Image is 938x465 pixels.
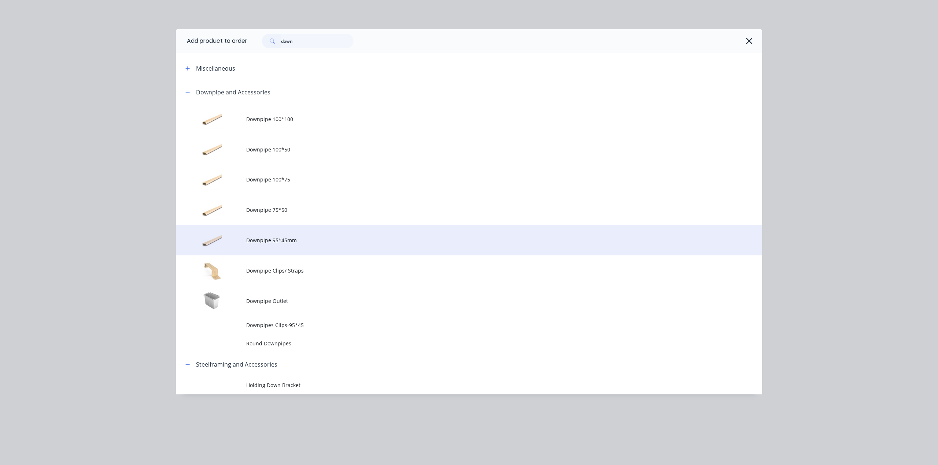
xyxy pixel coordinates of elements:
span: Downpipe 75*50 [246,206,659,214]
span: Downpipe 95*45mm [246,236,659,244]
span: Downpipe Outlet [246,297,659,305]
input: Search... [281,34,354,48]
div: Downpipe and Accessories [196,88,270,97]
div: Miscellaneous [196,64,235,73]
div: Steelframing and Accessories [196,360,277,369]
span: Round Downpipes [246,340,659,347]
span: Downpipes Clips-95*45 [246,321,659,329]
span: Downpipe 100*75 [246,176,659,183]
span: Holding Down Bracket [246,381,659,389]
span: Downpipe Clips/ Straps [246,267,659,274]
div: Add product to order [176,29,247,53]
span: Downpipe 100*100 [246,115,659,123]
span: Downpipe 100*50 [246,146,659,153]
